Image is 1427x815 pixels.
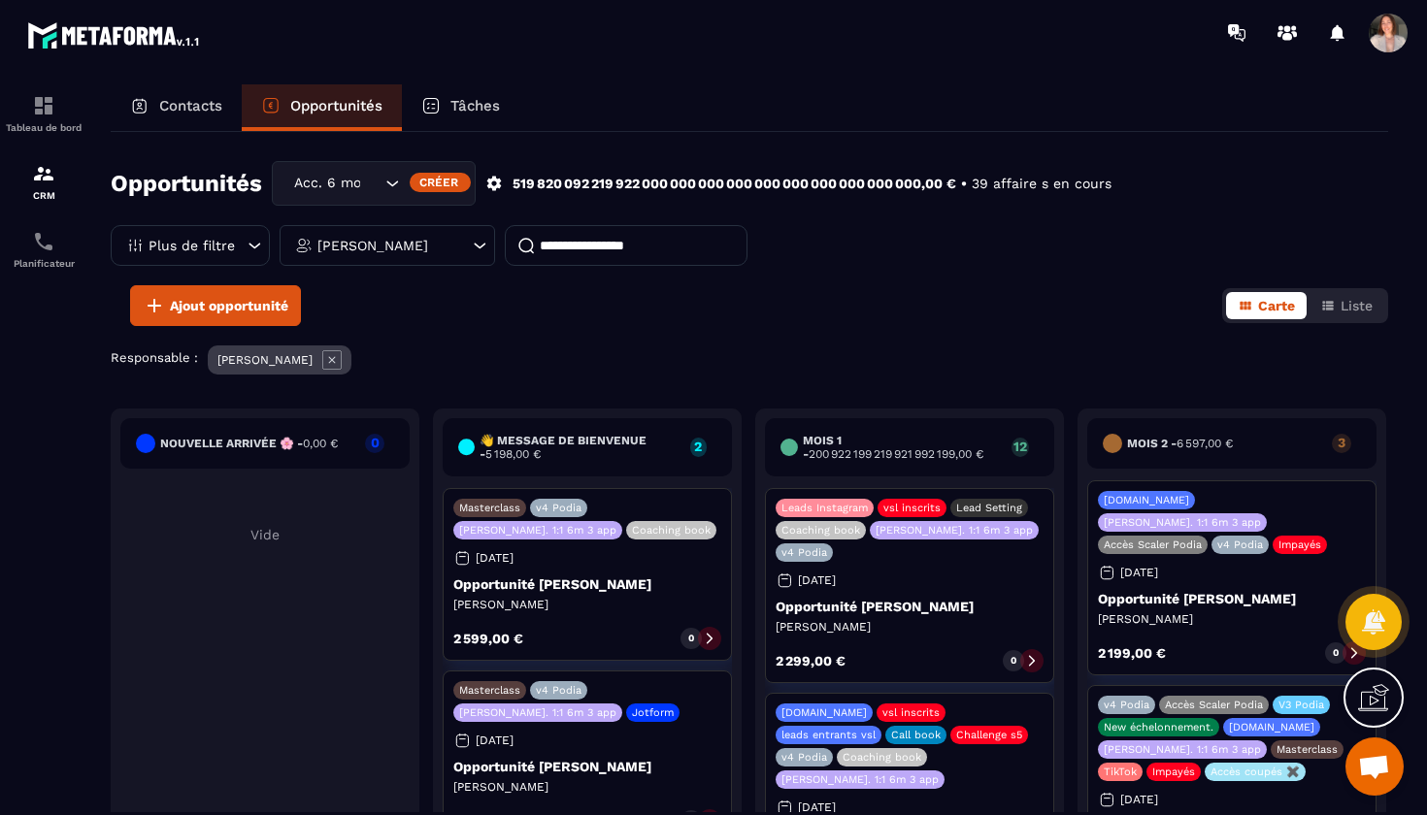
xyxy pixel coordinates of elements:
[476,733,514,747] p: [DATE]
[242,84,402,131] a: Opportunités
[459,524,616,537] p: [PERSON_NAME]. 1:1 6m 3 app
[27,17,202,52] img: logo
[217,353,313,367] p: [PERSON_NAME]
[450,97,500,114] p: Tâches
[459,502,520,514] p: Masterclass
[5,190,83,201] p: CRM
[536,502,581,514] p: v4 Podia
[1098,646,1166,660] p: 2 199,00 €
[1012,440,1029,453] p: 12
[453,779,721,795] p: [PERSON_NAME]
[5,80,83,147] a: formationformationTableau de bord
[1332,436,1351,449] p: 3
[1258,298,1295,313] span: Carte
[883,502,941,514] p: vsl inscrits
[5,122,83,133] p: Tableau de bord
[781,706,867,719] p: [DOMAIN_NAME]
[1229,721,1314,733] p: [DOMAIN_NAME]
[972,175,1112,193] p: 39 affaire s en cours
[690,440,707,453] p: 2
[882,706,940,719] p: vsl inscrits
[1120,793,1158,806] p: [DATE]
[1217,538,1263,551] p: v4 Podia
[513,175,956,193] p: 519 820 092 219 922 000 000 000 000 000 000 000 000 000 000,00 €
[149,239,235,252] p: Plus de filtre
[781,729,876,741] p: leads entrants vsl
[1104,516,1261,529] p: [PERSON_NAME]. 1:1 6m 3 app
[961,175,967,193] p: •
[32,230,55,253] img: scheduler
[776,654,846,668] p: 2 299,00 €
[402,84,519,131] a: Tâches
[1104,766,1137,778] p: TikTok
[776,619,1044,635] p: [PERSON_NAME]
[1127,437,1233,450] h6: Mois 2 -
[1309,292,1384,319] button: Liste
[1104,538,1202,551] p: Accès Scaler Podia
[1104,699,1149,711] p: v4 Podia
[1104,721,1213,733] p: New échelonnement.
[956,502,1022,514] p: Lead Setting
[798,800,836,814] p: [DATE]
[1341,298,1373,313] span: Liste
[1345,737,1404,796] a: Ouvrir le chat
[891,729,941,741] p: Call book
[453,597,721,612] p: [PERSON_NAME]
[453,759,721,774] p: Opportunité [PERSON_NAME]
[1177,437,1233,450] span: 6 597,00 €
[120,527,410,542] p: Vide
[111,84,242,131] a: Contacts
[798,573,836,587] p: [DATE]
[159,97,222,114] p: Contacts
[1098,591,1366,606] p: Opportunité [PERSON_NAME]
[453,632,523,645] p: 2 599,00 €
[170,296,288,315] span: Ajout opportunité
[1226,292,1307,319] button: Carte
[632,706,674,719] p: Jotform
[1165,699,1263,711] p: Accès Scaler Podia
[289,173,361,194] span: Acc. 6 mois - 3 appels
[876,524,1033,537] p: [PERSON_NAME]. 1:1 6m 3 app
[781,773,939,786] p: [PERSON_NAME]. 1:1 6m 3 app
[272,161,476,206] div: Search for option
[1104,743,1261,756] p: [PERSON_NAME]. 1:1 6m 3 app
[1333,646,1339,660] p: 0
[32,162,55,185] img: formation
[781,751,827,764] p: v4 Podia
[781,524,860,537] p: Coaching book
[843,751,921,764] p: Coaching book
[536,684,581,697] p: v4 Podia
[632,524,711,537] p: Coaching book
[1104,494,1189,506] p: [DOMAIN_NAME]
[1278,538,1321,551] p: Impayés
[803,434,1002,461] h6: Mois 1 -
[365,436,384,449] p: 0
[32,94,55,117] img: formation
[776,599,1044,614] p: Opportunité [PERSON_NAME]
[5,215,83,283] a: schedulerschedulerPlanificateur
[410,173,471,192] div: Créer
[480,434,680,461] h6: 👋 Message de Bienvenue -
[809,447,983,461] span: 200 922 199 219 921 992 199,00 €
[453,576,721,592] p: Opportunité [PERSON_NAME]
[5,258,83,269] p: Planificateur
[1211,766,1300,778] p: Accès coupés ✖️
[111,350,198,365] p: Responsable :
[130,285,301,326] button: Ajout opportunité
[1277,743,1338,756] p: Masterclass
[317,239,428,252] p: [PERSON_NAME]
[160,437,338,450] h6: Nouvelle arrivée 🌸 -
[1098,611,1366,627] p: [PERSON_NAME]
[781,502,868,514] p: Leads Instagram
[485,447,541,461] span: 5 198,00 €
[111,164,262,203] h2: Opportunités
[303,437,338,450] span: 0,00 €
[5,147,83,215] a: formationformationCRM
[956,729,1022,741] p: Challenge s5
[1120,566,1158,579] p: [DATE]
[1152,766,1195,778] p: Impayés
[1011,654,1016,668] p: 0
[476,551,514,565] p: [DATE]
[781,546,827,559] p: v4 Podia
[361,173,381,194] input: Search for option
